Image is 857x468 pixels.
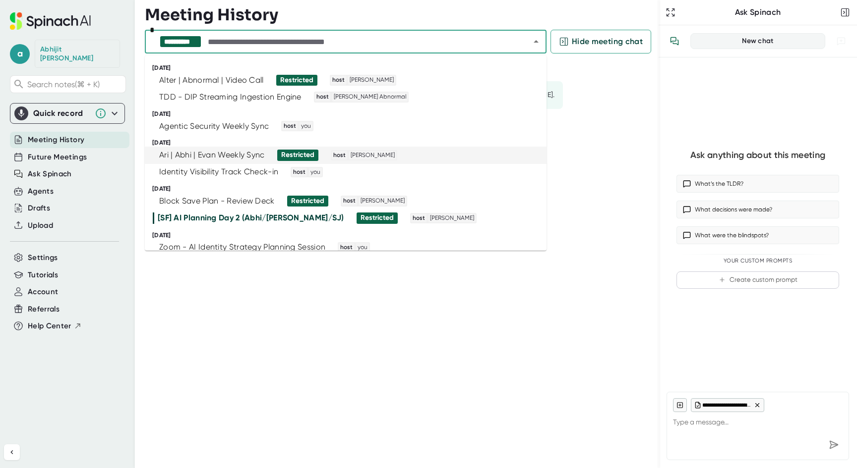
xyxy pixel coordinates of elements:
[300,122,312,131] span: you
[152,232,547,239] div: [DATE]
[28,269,58,281] button: Tutorials
[676,258,839,264] div: Your Custom Prompts
[159,242,325,252] div: Zoom - AI Identity Strategy Planning Session
[14,104,121,123] div: Quick record
[676,175,839,193] button: What’s the TLDR?
[572,36,643,48] span: Hide meeting chat
[159,121,269,131] div: Agentic Security Weekly Sync
[361,213,394,222] div: Restricted
[152,139,547,147] div: [DATE]
[529,35,543,49] button: Close
[4,444,20,460] button: Collapse sidebar
[281,151,314,159] div: Restricted
[28,186,54,197] button: Agents
[359,197,406,206] span: [PERSON_NAME]
[28,252,58,263] button: Settings
[291,197,324,206] div: Restricted
[28,320,82,332] button: Help Center
[28,134,84,146] button: Meeting History
[356,243,369,252] span: you
[315,93,330,102] span: host
[697,37,819,46] div: New chat
[292,168,307,177] span: host
[677,7,838,17] div: Ask Spinach
[28,220,53,231] button: Upload
[676,271,839,289] button: Create custom prompt
[428,214,476,223] span: [PERSON_NAME]
[332,151,347,160] span: host
[280,76,313,85] div: Restricted
[159,75,264,85] div: Alter | Abnormal | Video Call
[331,76,346,85] span: host
[676,226,839,244] button: What were the blindspots?
[152,110,547,118] div: [DATE]
[28,304,60,315] button: Referrals
[348,76,395,85] span: [PERSON_NAME]
[27,80,123,89] span: Search notes (⌘ + K)
[665,31,684,51] button: View conversation history
[28,168,72,180] button: Ask Spinach
[10,44,30,64] span: a
[551,30,651,53] button: Hide meeting chat
[838,5,852,19] button: Close conversation sidebar
[33,108,90,118] div: Quick record
[159,167,278,177] div: Identity Visibility Track Check-in
[664,5,677,19] button: Expand to Ask Spinach page
[40,45,115,62] div: Abhijit Bagri
[159,150,265,160] div: Ari | Abhi | Evan Weekly Sync
[152,185,547,193] div: [DATE]
[309,168,322,177] span: you
[339,243,354,252] span: host
[159,196,275,206] div: Block Save Plan - Review Deck
[349,151,396,160] span: [PERSON_NAME]
[282,122,298,131] span: host
[690,150,825,161] div: Ask anything about this meeting
[159,92,302,102] div: TDD - DIP Streaming Ingestion Engine
[158,213,344,223] div: [SF] AI Planning Day 2 (Abhi/[PERSON_NAME]/SJ)
[332,93,408,102] span: [PERSON_NAME] Abnormal
[825,436,843,454] div: Send message
[28,320,71,332] span: Help Center
[28,203,50,214] button: Drafts
[28,152,87,163] button: Future Meetings
[342,197,357,206] span: host
[145,5,278,24] h3: Meeting History
[28,286,58,298] button: Account
[411,214,427,223] span: host
[676,201,839,218] button: What decisions were made?
[152,64,547,72] div: [DATE]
